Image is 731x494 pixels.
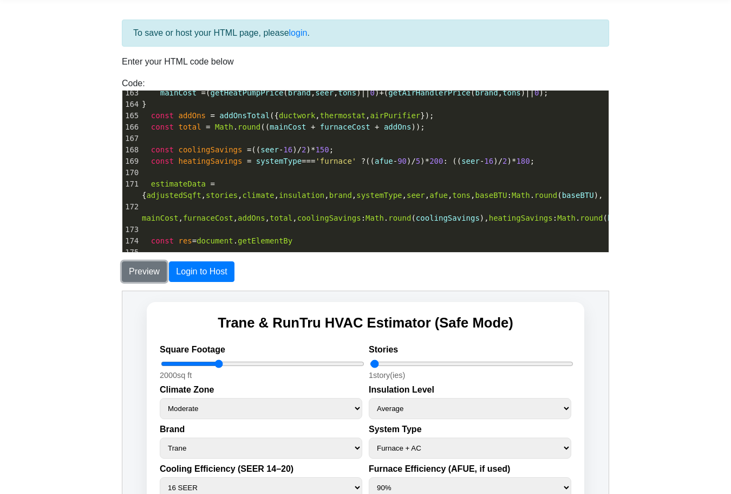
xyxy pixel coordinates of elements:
[356,191,402,200] span: systemType
[246,173,449,183] label: Furnace Efficiency (AFUE, if used)
[288,88,311,97] span: brand
[151,123,174,131] span: const
[315,145,329,154] span: 150
[502,88,521,97] span: tons
[215,123,233,131] span: Math
[260,145,279,154] span: seer
[289,28,308,37] a: login
[238,214,265,222] span: addOns
[146,191,201,200] span: adjustedSqft
[142,100,147,108] span: }
[246,80,449,88] div: story(ies)
[557,214,576,222] span: Math
[219,111,270,120] span: addOnsTotal
[142,202,685,222] span: , , , , : . ( ), : . ( )};
[242,191,274,200] span: climate
[122,201,140,213] div: 172
[142,214,178,222] span: mainCost
[534,88,539,97] span: 0
[320,111,365,120] span: thermostat
[151,111,174,120] span: const
[183,214,233,222] span: furnaceCost
[122,20,609,47] div: To save or host your HTML page, please .
[370,111,421,120] span: airPurifier
[361,88,370,97] span: ||
[562,191,594,200] span: baseBTU
[37,24,449,40] h1: Trane & RunTru HVAC Estimator (Safe Mode)
[302,145,306,154] span: 2
[429,157,443,165] span: 200
[122,110,140,121] div: 165
[142,88,548,97] span: ( ( , , ) ) ( ( , ) );
[151,236,174,245] span: const
[608,214,671,222] span: heatingSavings
[142,123,425,131] span: . (( ));
[206,191,238,200] span: stories
[201,88,206,97] span: =
[122,99,140,110] div: 164
[484,157,493,165] span: 16
[429,191,448,200] span: afue
[416,157,420,165] span: 5
[246,133,449,143] label: System Type
[178,111,206,120] span: addOns
[114,77,617,253] div: Code:
[580,214,603,222] span: round
[192,236,197,245] span: =
[246,80,251,88] output: 1
[302,157,315,165] span: ===
[160,88,197,97] span: mainCost
[151,145,174,154] span: const
[452,191,471,200] span: tons
[142,145,334,154] span: (( ) ) ;
[178,236,192,245] span: res
[122,178,140,190] div: 171
[384,123,412,131] span: addOns
[142,157,534,165] span: (( ) ) : (( ) ) ;
[375,123,379,131] span: +
[37,94,240,104] label: Climate Zone
[122,144,140,156] div: 168
[142,236,292,245] span: .
[169,261,234,282] button: Login to Host
[246,54,449,63] label: Stories
[516,157,530,165] span: 180
[407,191,425,200] span: seer
[238,123,260,131] span: round
[338,88,357,97] span: tons
[142,111,434,120] span: ({ , , });
[238,236,292,245] span: getElementBy
[475,88,498,97] span: brand
[365,214,384,222] span: Math
[502,157,507,165] span: 2
[297,214,361,222] span: coolingSavings
[37,213,449,222] label: Add-ons
[37,54,240,63] label: Square Footage
[37,173,240,183] label: Cooling Efficiency (SEER 14–20)
[210,179,214,188] span: =
[122,247,140,258] div: 175
[388,214,411,222] span: round
[370,88,375,97] span: 0
[122,55,609,68] p: Enter your HTML code below
[178,123,201,131] span: total
[151,179,206,188] span: estimateData
[329,191,352,200] span: brand
[247,157,251,165] span: =
[315,88,334,97] span: seer
[397,157,407,165] span: 90
[210,88,283,97] span: getHeatPumpPrice
[534,191,557,200] span: round
[279,111,315,120] span: ductwork
[37,80,55,88] output: 2000
[361,157,365,165] span: ?
[411,157,415,165] span: /
[206,123,210,131] span: =
[297,145,302,154] span: /
[379,88,383,97] span: +
[122,121,140,133] div: 166
[210,111,214,120] span: =
[512,191,530,200] span: Math
[122,87,140,99] div: 163
[270,214,292,222] span: total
